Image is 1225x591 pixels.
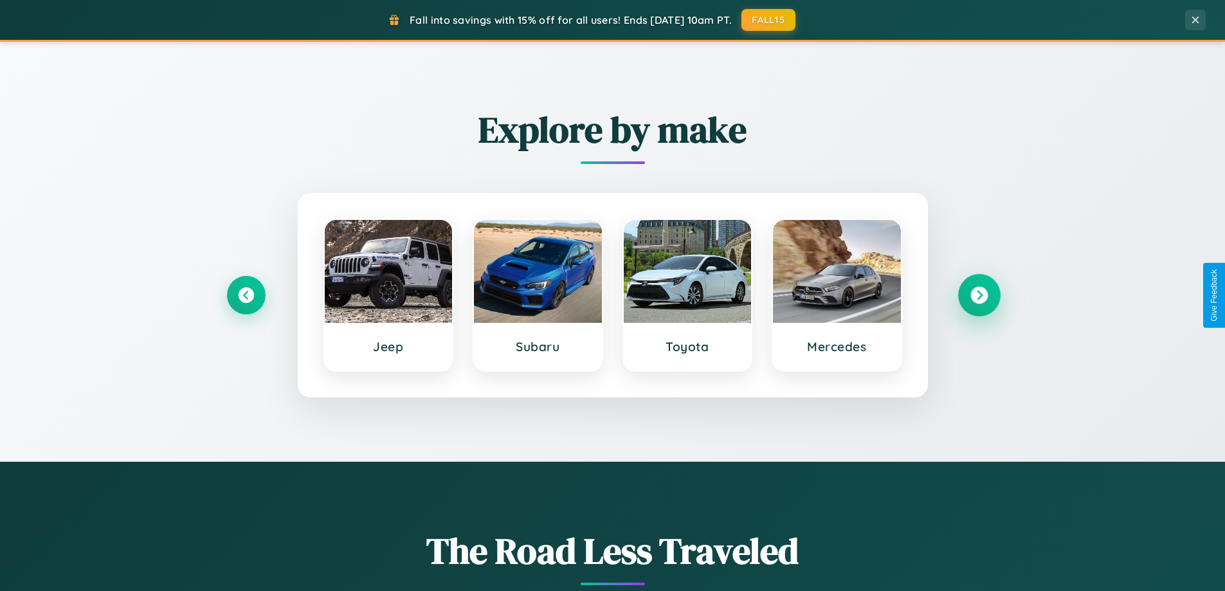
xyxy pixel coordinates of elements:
[338,339,440,354] h3: Jeep
[1210,269,1219,322] div: Give Feedback
[741,9,795,31] button: FALL15
[637,339,739,354] h3: Toyota
[410,14,732,26] span: Fall into savings with 15% off for all users! Ends [DATE] 10am PT.
[786,339,888,354] h3: Mercedes
[487,339,589,354] h3: Subaru
[227,105,999,154] h2: Explore by make
[227,526,999,576] h1: The Road Less Traveled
